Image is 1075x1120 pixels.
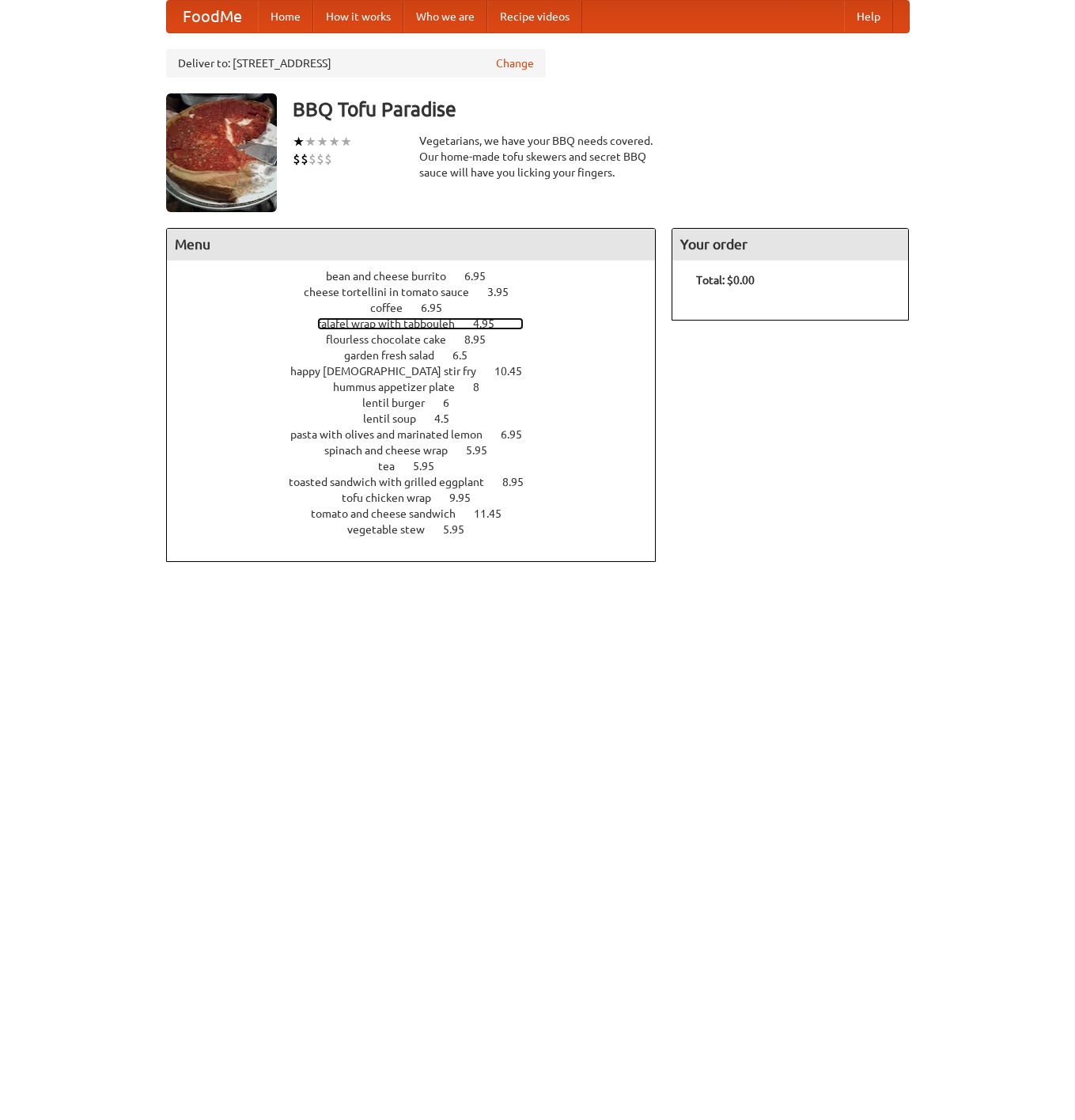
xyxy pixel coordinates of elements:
a: How it works [313,1,403,32]
span: garden fresh salad [344,349,450,362]
a: Change [496,55,534,71]
b: Total: $0.00 [696,274,755,287]
li: $ [316,150,324,168]
li: ★ [328,133,340,150]
a: bean and cheese burrito 6.95 [326,270,515,283]
span: 6.95 [421,302,458,314]
span: cheese tortellini in tomato sauce [304,286,485,298]
a: toasted sandwich with grilled eggplant 8.95 [289,476,553,488]
span: 10.45 [494,365,538,378]
a: tofu chicken wrap 9.95 [342,492,500,504]
span: pasta with olives and marinated lemon [290,428,498,441]
span: 6 [443,397,465,409]
li: $ [301,150,308,168]
span: 6.95 [501,428,538,441]
span: spinach and cheese wrap [324,444,464,457]
div: Deliver to: [STREET_ADDRESS] [166,49,546,78]
a: garden fresh salad 6.5 [344,349,497,362]
span: coffee [370,302,418,314]
li: ★ [305,133,316,150]
span: happy [DEMOGRAPHIC_DATA] stir fry [290,365,492,378]
span: tea [378,460,411,473]
a: Help [844,1,893,32]
span: 9.95 [449,492,486,504]
a: lentil soup 4.5 [363,412,479,425]
div: Vegetarians, we have your BBQ needs covered. Our home-made tofu skewers and secret BBQ sauce will... [419,133,657,180]
h4: Menu [167,229,656,260]
span: toasted sandwich with grilled eggplant [289,476,500,488]
a: lentil burger 6 [362,397,479,409]
a: happy [DEMOGRAPHIC_DATA] stir fry 10.45 [290,365,551,378]
a: falafel wrap with tabbouleh 4.95 [317,317,524,330]
a: FoodMe [167,1,258,32]
a: hummus appetizer plate 8 [333,381,509,393]
li: $ [308,150,316,168]
span: vegetable stew [347,523,441,536]
span: 5.95 [466,444,503,457]
a: pasta with olives and marinated lemon 6.95 [290,428,551,441]
a: cheese tortellini in tomato sauce 3.95 [304,286,538,298]
span: lentil soup [363,412,432,425]
span: 8.95 [464,333,502,346]
a: flourless chocolate cake 8.95 [326,333,515,346]
a: spinach and cheese wrap 5.95 [324,444,517,457]
a: Home [258,1,313,32]
span: tomato and cheese sandwich [311,507,471,520]
span: bean and cheese burrito [326,270,462,283]
span: 4.5 [434,412,465,425]
span: 6.95 [464,270,502,283]
span: tofu chicken wrap [342,492,447,504]
a: Who we are [403,1,487,32]
span: 11.45 [474,507,517,520]
span: hummus appetizer plate [333,381,471,393]
a: tomato and cheese sandwich 11.45 [311,507,531,520]
li: ★ [293,133,305,150]
a: coffee 6.95 [370,302,471,314]
span: 4.95 [473,317,510,330]
li: $ [324,150,332,168]
span: 5.95 [413,460,450,473]
img: angular.jpg [166,93,277,212]
li: ★ [316,133,328,150]
span: 6.5 [452,349,483,362]
span: falafel wrap with tabbouleh [317,317,471,330]
a: Recipe videos [487,1,582,32]
li: $ [293,150,301,168]
span: 3.95 [487,286,524,298]
h4: Your order [672,229,908,260]
a: tea 5.95 [378,460,464,473]
li: ★ [340,133,352,150]
span: 8.95 [502,476,539,488]
h3: BBQ Tofu Paradise [293,93,910,125]
a: vegetable stew 5.95 [347,523,494,536]
span: 5.95 [443,523,480,536]
span: flourless chocolate cake [326,333,462,346]
span: lentil burger [362,397,441,409]
span: 8 [473,381,495,393]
